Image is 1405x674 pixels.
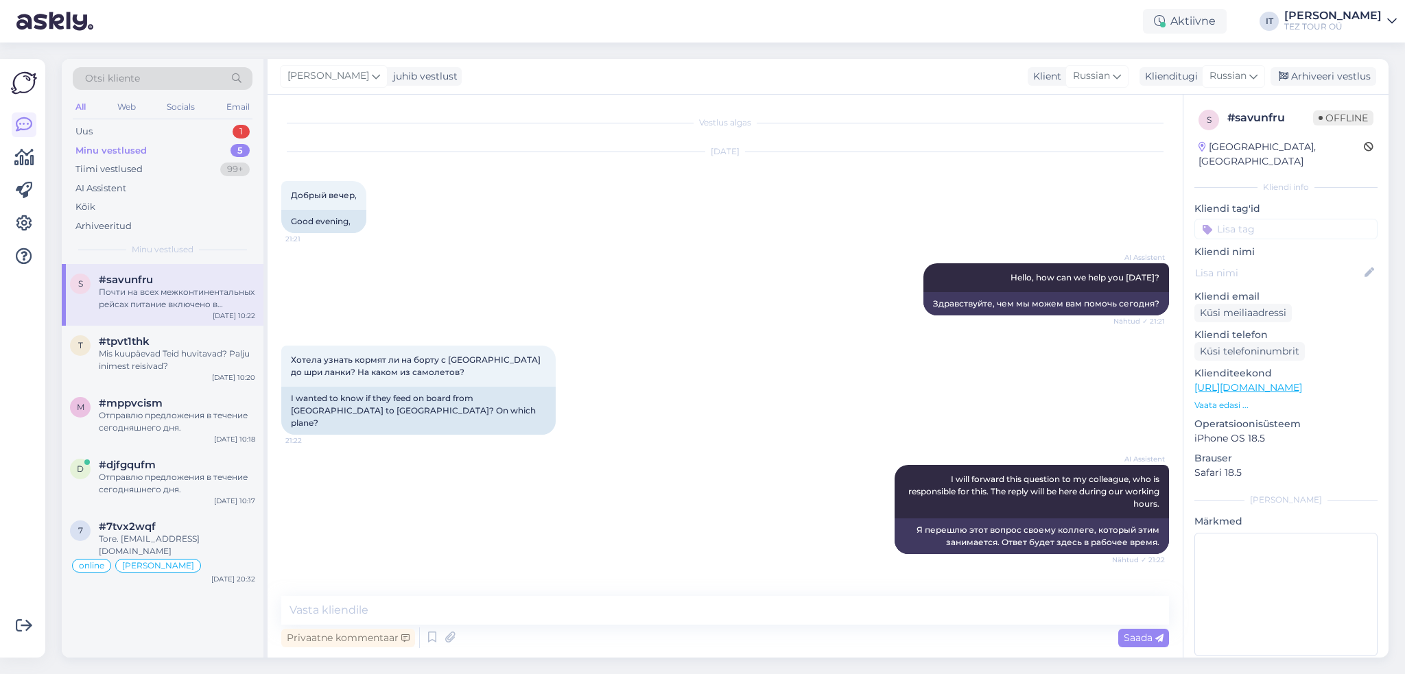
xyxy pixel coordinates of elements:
p: Vaata edasi ... [1194,399,1378,411]
div: All [73,98,88,116]
div: [DATE] 10:22 [213,311,255,321]
span: #7tvx2wqf [99,520,156,533]
span: Хотела узнать кормят ли на борту с [GEOGRAPHIC_DATA] до шри ланки? На каком из самолетов? [291,354,543,377]
div: [PERSON_NAME] [1194,494,1378,506]
div: 5 [231,144,250,158]
div: Minu vestlused [75,144,147,158]
div: 1 [233,125,250,139]
div: IT [1260,12,1279,31]
p: Safari 18.5 [1194,466,1378,480]
div: Aktiivne [1143,9,1227,34]
div: Отправлю предложения в течение сегодняшнего дня. [99,409,255,434]
div: juhib vestlust [388,69,458,84]
p: Operatsioonisüsteem [1194,417,1378,431]
p: Klienditeekond [1194,366,1378,381]
span: [PERSON_NAME] [287,69,369,84]
div: Good evening, [281,210,366,233]
span: Nähtud ✓ 21:21 [1113,316,1165,326]
span: #tpvt1thk [99,335,150,348]
div: Küsi telefoninumbrit [1194,342,1305,361]
div: Klienditugi [1140,69,1198,84]
p: Kliendi tag'id [1194,202,1378,216]
div: [DATE] 10:20 [212,372,255,383]
div: [GEOGRAPHIC_DATA], [GEOGRAPHIC_DATA] [1199,140,1364,169]
div: Arhiveeritud [75,219,132,233]
span: #mppvcism [99,397,163,409]
span: AI Assistent [1113,454,1165,464]
span: 21:21 [285,234,337,244]
span: Russian [1209,69,1247,84]
div: [DATE] 10:18 [214,434,255,444]
span: #savunfru [99,274,153,286]
span: Minu vestlused [132,243,193,256]
div: AI Assistent [75,182,126,195]
span: Nähtud ✓ 21:22 [1112,555,1165,565]
div: Uus [75,125,93,139]
div: [DATE] 10:17 [214,496,255,506]
div: Socials [164,98,198,116]
div: 99+ [220,163,250,176]
span: 21:22 [285,435,337,446]
span: s [1207,115,1212,125]
div: Почти на всех межконтинентальных рейсах питание включено в [GEOGRAPHIC_DATA]. [99,286,255,311]
img: Askly Logo [11,70,37,96]
div: Küsi meiliaadressi [1194,304,1292,322]
div: Tiimi vestlused [75,163,143,176]
span: AI Assistent [1113,252,1165,263]
span: Offline [1313,110,1373,125]
input: Lisa tag [1194,219,1378,239]
div: Mis kuupäevad Teid huvitavad? Palju inimest reisivad? [99,348,255,372]
span: 7 [78,525,83,535]
span: m [77,402,84,412]
div: Здравствуйте, чем мы можем вам помочь сегодня? [923,292,1169,315]
p: Märkmed [1194,514,1378,529]
span: Saada [1124,631,1164,644]
div: Email [224,98,252,116]
p: iPhone OS 18.5 [1194,431,1378,446]
div: [DATE] [281,145,1169,158]
div: I wanted to know if they feed on board from [GEOGRAPHIC_DATA] to [GEOGRAPHIC_DATA]? On which plane? [281,387,556,435]
span: Hello, how can we help you [DATE]? [1011,272,1159,282]
div: Vestlus algas [281,117,1169,129]
div: Privaatne kommentaar [281,629,415,647]
span: #djfgqufm [99,459,156,471]
input: Lisa nimi [1195,265,1362,280]
a: [URL][DOMAIN_NAME] [1194,381,1302,394]
span: s [78,278,83,289]
div: Arhiveeri vestlus [1271,67,1376,86]
span: [PERSON_NAME] [122,562,194,570]
span: I will forward this question to my colleague, who is responsible for this. The reply will be here... [908,474,1161,509]
span: online [79,562,104,570]
div: Tore. [EMAIL_ADDRESS][DOMAIN_NAME] [99,533,255,557]
div: Kliendi info [1194,181,1378,193]
div: Отправлю предложения в течение сегодняшнего дня. [99,471,255,496]
span: d [77,464,84,474]
a: [PERSON_NAME]TEZ TOUR OÜ [1284,10,1397,32]
div: [PERSON_NAME] [1284,10,1382,21]
div: TEZ TOUR OÜ [1284,21,1382,32]
p: Kliendi nimi [1194,245,1378,259]
div: [DATE] 20:32 [211,574,255,584]
p: Kliendi telefon [1194,328,1378,342]
span: t [78,340,83,350]
div: # savunfru [1227,110,1313,126]
span: Добрый вечер, [291,190,357,200]
p: Kliendi email [1194,289,1378,304]
span: Otsi kliente [85,71,140,86]
div: Kõik [75,200,95,214]
div: Web [115,98,139,116]
span: Russian [1073,69,1110,84]
div: Я перешлю этот вопрос своему коллеге, который этим занимается. Ответ будет здесь в рабочее время. [895,518,1169,554]
p: Brauser [1194,451,1378,466]
div: Klient [1028,69,1061,84]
